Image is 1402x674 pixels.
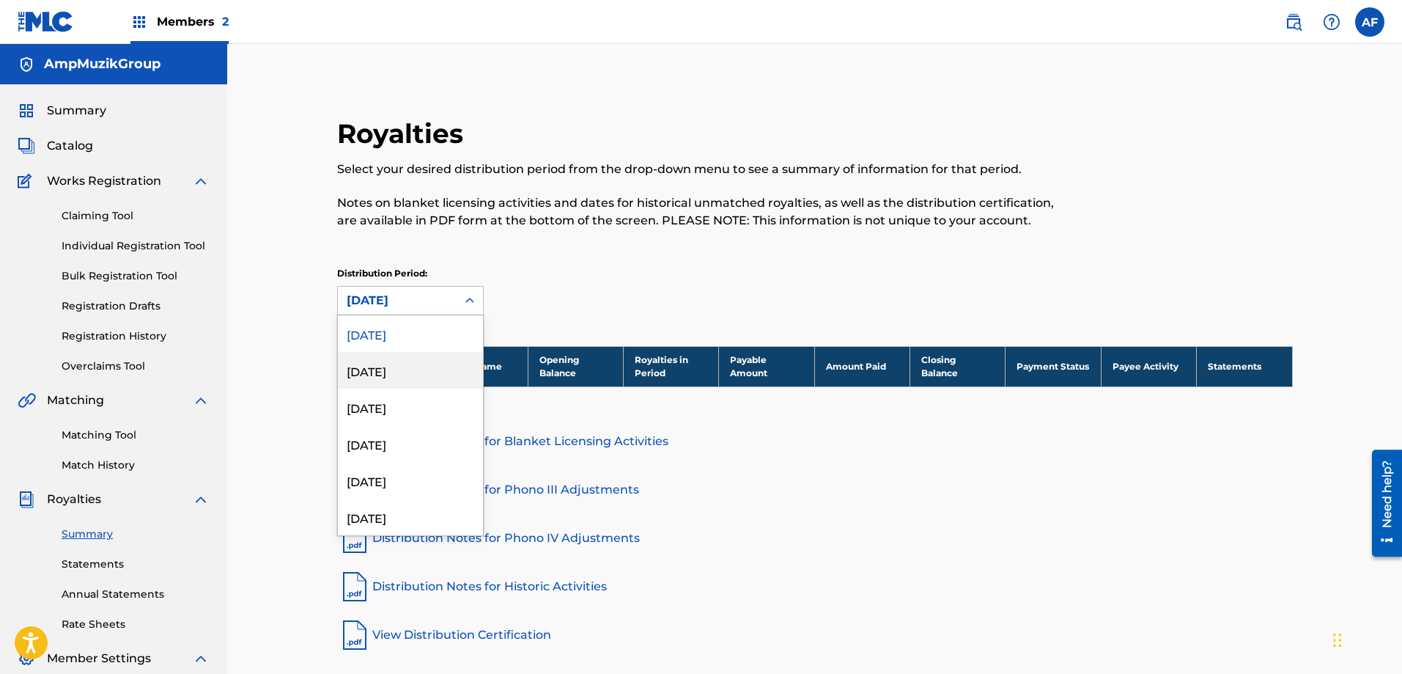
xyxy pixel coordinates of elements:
[130,13,148,31] img: Top Rightsholders
[62,458,210,473] a: Match History
[47,392,104,409] span: Matching
[337,618,372,653] img: pdf
[18,650,35,667] img: Member Settings
[157,13,229,30] span: Members
[1361,444,1402,563] iframe: Resource Center
[18,56,35,73] img: Accounts
[624,346,719,387] th: Royalties in Period
[338,389,483,425] div: [DATE]
[719,346,814,387] th: Payable Amount
[338,425,483,462] div: [DATE]
[337,161,1073,178] p: Select your desired distribution period from the drop-down menu to see a summary of information f...
[62,359,210,374] a: Overclaims Tool
[337,569,1293,604] a: Distribution Notes for Historic Activities
[62,238,210,254] a: Individual Registration Tool
[62,527,210,542] a: Summary
[338,352,483,389] div: [DATE]
[337,521,1293,556] a: Distribution Notes for Phono IV Adjustments
[62,587,210,602] a: Annual Statements
[347,292,448,309] div: [DATE]
[47,172,161,190] span: Works Registration
[47,137,93,155] span: Catalog
[1333,618,1342,662] div: Drag
[18,11,74,32] img: MLC Logo
[62,557,210,572] a: Statements
[62,208,210,224] a: Claiming Tool
[1323,13,1340,31] img: help
[192,491,210,508] img: expand
[1101,346,1196,387] th: Payee Activity
[337,117,471,150] h2: Royalties
[1279,7,1308,37] a: Public Search
[338,315,483,352] div: [DATE]
[44,56,161,73] h5: AmpMuzikGroup
[18,102,106,120] a: SummarySummary
[47,102,106,120] span: Summary
[337,521,372,556] img: pdf
[62,298,210,314] a: Registration Drafts
[18,102,35,120] img: Summary
[47,491,101,508] span: Royalties
[47,650,151,667] span: Member Settings
[337,618,1293,653] a: View Distribution Certification
[18,137,93,155] a: CatalogCatalog
[1317,7,1346,37] div: Help
[814,346,910,387] th: Amount Paid
[192,392,210,409] img: expand
[337,194,1073,230] p: Notes on blanket licensing activities and dates for historical unmatched royalties, as well as th...
[62,428,210,443] a: Matching Tool
[62,617,210,632] a: Rate Sheets
[192,172,210,190] img: expand
[18,491,35,508] img: Royalties
[338,499,483,535] div: [DATE]
[1355,7,1384,37] div: User Menu
[528,346,623,387] th: Opening Balance
[337,424,1293,459] a: Distribution Notes for Blanket Licensing Activities
[337,267,484,280] p: Distribution Period:
[18,392,36,409] img: Matching
[1006,346,1101,387] th: Payment Status
[338,462,483,499] div: [DATE]
[222,15,229,29] span: 2
[18,172,37,190] img: Works Registration
[337,472,1293,508] a: Distribution Notes for Phono III Adjustments
[1329,604,1402,674] iframe: Chat Widget
[1285,13,1302,31] img: search
[337,569,372,604] img: pdf
[910,346,1006,387] th: Closing Balance
[1197,346,1292,387] th: Statements
[62,268,210,284] a: Bulk Registration Tool
[18,137,35,155] img: Catalog
[62,329,210,344] a: Registration History
[192,650,210,667] img: expand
